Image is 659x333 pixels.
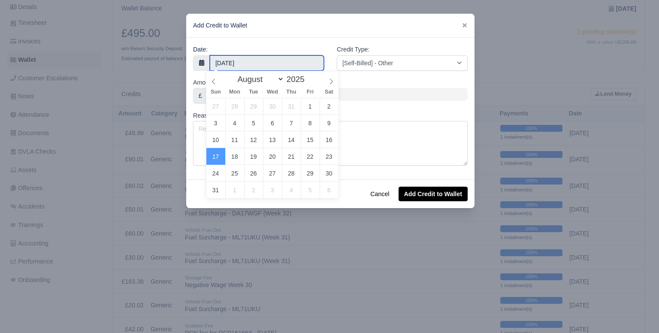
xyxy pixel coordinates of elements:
span: August 7, 2025 [282,115,301,131]
span: August 10, 2025 [206,131,225,148]
span: September 6, 2025 [320,182,339,198]
span: September 2, 2025 [244,182,263,198]
span: August 18, 2025 [225,148,244,165]
button: Cancel [365,187,395,201]
span: September 5, 2025 [301,182,320,198]
span: August 27, 2025 [263,165,282,182]
span: August 21, 2025 [282,148,301,165]
span: August 26, 2025 [244,165,263,182]
span: August 4, 2025 [225,115,244,131]
span: August 19, 2025 [244,148,263,165]
span: July 27, 2025 [206,98,225,115]
span: August 8, 2025 [301,115,320,131]
iframe: Chat Widget [616,292,659,333]
span: August 30, 2025 [320,165,339,182]
span: Wed [263,89,282,95]
label: Credit Type: [337,45,369,54]
span: Mon [225,89,244,95]
span: September 4, 2025 [282,182,301,198]
span: August 29, 2025 [301,165,320,182]
label: Amount: [193,78,216,88]
span: July 30, 2025 [263,98,282,115]
span: August 31, 2025 [206,182,225,198]
label: Reason: [193,111,216,121]
label: Date: [193,45,208,54]
span: Tue [244,89,263,95]
span: August 12, 2025 [244,131,263,148]
span: August 1, 2025 [301,98,320,115]
span: August 23, 2025 [320,148,339,165]
span: August 15, 2025 [301,131,320,148]
span: August 17, 2025 [206,148,225,165]
span: September 3, 2025 [263,182,282,198]
span: September 1, 2025 [225,182,244,198]
span: August 24, 2025 [206,165,225,182]
span: July 28, 2025 [225,98,244,115]
span: August 28, 2025 [282,165,301,182]
span: August 14, 2025 [282,131,301,148]
span: August 3, 2025 [206,115,225,131]
span: August 13, 2025 [263,131,282,148]
span: Sun [206,89,225,95]
span: August 11, 2025 [225,131,244,148]
span: August 6, 2025 [263,115,282,131]
span: August 5, 2025 [244,115,263,131]
span: August 2, 2025 [320,98,339,115]
span: August 9, 2025 [320,115,339,131]
button: Add Credit to Wallet [399,187,468,201]
div: £ [193,88,208,103]
span: August 20, 2025 [263,148,282,165]
input: Year [284,75,311,84]
span: August 25, 2025 [225,165,244,182]
span: Fri [301,89,320,95]
span: Sat [320,89,339,95]
span: July 31, 2025 [282,98,301,115]
span: Thu [282,89,301,95]
span: August 16, 2025 [320,131,339,148]
div: Add Credit to Wallet [186,14,475,38]
span: July 29, 2025 [244,98,263,115]
span: August 22, 2025 [301,148,320,165]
